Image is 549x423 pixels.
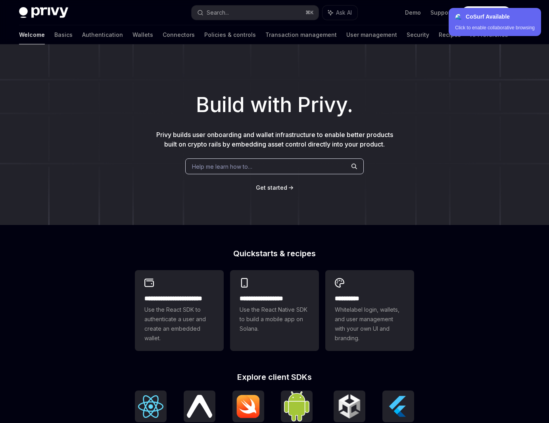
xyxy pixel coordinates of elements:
div: Click to enable collaborative browsing [455,24,535,31]
img: dark logo [19,7,68,18]
a: Get started [256,184,287,192]
img: Android (Kotlin) [284,391,309,421]
h1: Build with Privy. [13,90,536,120]
img: React [138,395,163,418]
a: Authentication [82,25,123,44]
a: Support [430,9,452,17]
a: Dashboard [462,6,511,19]
a: Recipes [439,25,461,44]
span: Use the React Native SDK to build a mobile app on Solana. [240,305,309,333]
span: 🌊 [455,13,462,20]
button: Search...⌘K [192,6,319,20]
a: **** *****Whitelabel login, wallets, and user management with your own UI and branding. [325,270,414,351]
strong: CoSurf Available [466,13,510,20]
a: Basics [54,25,73,44]
img: React Native [187,395,212,417]
button: Ask AI [322,6,357,20]
span: Ask AI [336,9,352,17]
a: **** **** **** ***Use the React Native SDK to build a mobile app on Solana. [230,270,319,351]
img: iOS (Swift) [236,394,261,418]
a: User management [346,25,397,44]
span: Use the React SDK to authenticate a user and create an embedded wallet. [144,305,214,343]
a: Demo [405,9,421,17]
a: Security [407,25,429,44]
div: Search... [207,8,229,17]
img: Unity [337,394,362,419]
a: Wallets [132,25,153,44]
img: Flutter [386,394,411,419]
span: Privy builds user onboarding and wallet infrastructure to enable better products built on crypto ... [156,131,393,148]
button: Toggle dark mode [517,6,530,19]
span: Whitelabel login, wallets, and user management with your own UI and branding. [335,305,405,343]
span: Help me learn how to… [192,162,252,171]
a: Connectors [163,25,195,44]
h2: Quickstarts & recipes [135,250,414,257]
a: Transaction management [265,25,337,44]
a: Policies & controls [204,25,256,44]
span: Get started [256,184,287,191]
a: Welcome [19,25,45,44]
h2: Explore client SDKs [135,373,414,381]
span: ⌘ K [305,10,314,16]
